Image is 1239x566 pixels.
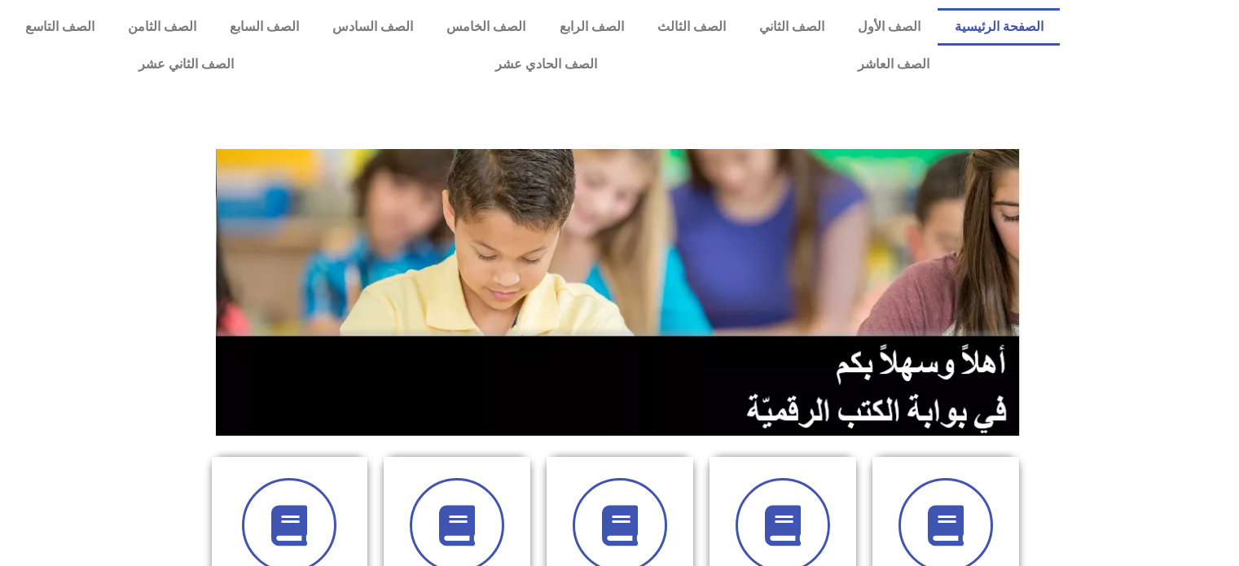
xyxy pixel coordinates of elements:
a: الصف الثاني عشر [8,46,364,83]
a: الصف التاسع [8,8,111,46]
a: الصف الثاني [742,8,841,46]
a: الصف الحادي عشر [364,46,727,83]
a: الصف السابع [213,8,315,46]
a: الصف الأول [841,8,938,46]
a: الصف العاشر [727,46,1060,83]
a: الصف الرابع [543,8,640,46]
a: الصف الثامن [111,8,213,46]
a: الصف السادس [316,8,430,46]
a: الصف الثالث [640,8,742,46]
a: الصفحة الرئيسية [938,8,1060,46]
a: الصف الخامس [430,8,543,46]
